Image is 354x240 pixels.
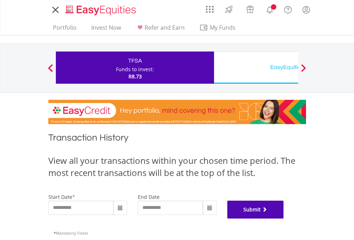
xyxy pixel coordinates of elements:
[133,24,188,35] a: Refer and Earn
[244,4,256,15] img: vouchers-v2.svg
[206,5,214,13] img: grid-menu-icon.svg
[64,4,139,16] img: EasyEquities_Logo.png
[48,155,306,179] div: View all your transactions within your chosen time period. The most recent transactions will be a...
[138,194,160,200] label: end date
[50,24,79,35] a: Portfolio
[199,23,246,32] span: My Funds
[88,24,124,35] a: Invest Now
[297,2,315,18] a: My Profile
[48,100,306,124] img: EasyCredit Promotion Banner
[261,2,279,16] a: Notifications
[223,4,235,15] img: thrive-v2.svg
[43,68,58,75] button: Previous
[227,201,284,219] button: Submit
[201,2,218,13] a: AppsGrid
[116,66,154,73] div: Funds to invest:
[296,68,311,75] button: Next
[48,131,306,147] h1: Transaction History
[60,56,210,66] div: TFSA
[128,73,142,80] span: R8.73
[279,2,297,16] a: FAQ's and Support
[145,24,185,31] span: Refer and Earn
[239,2,261,15] a: Vouchers
[63,2,139,16] a: Home page
[48,194,72,200] label: start date
[54,230,88,236] span: Mandatory Fields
